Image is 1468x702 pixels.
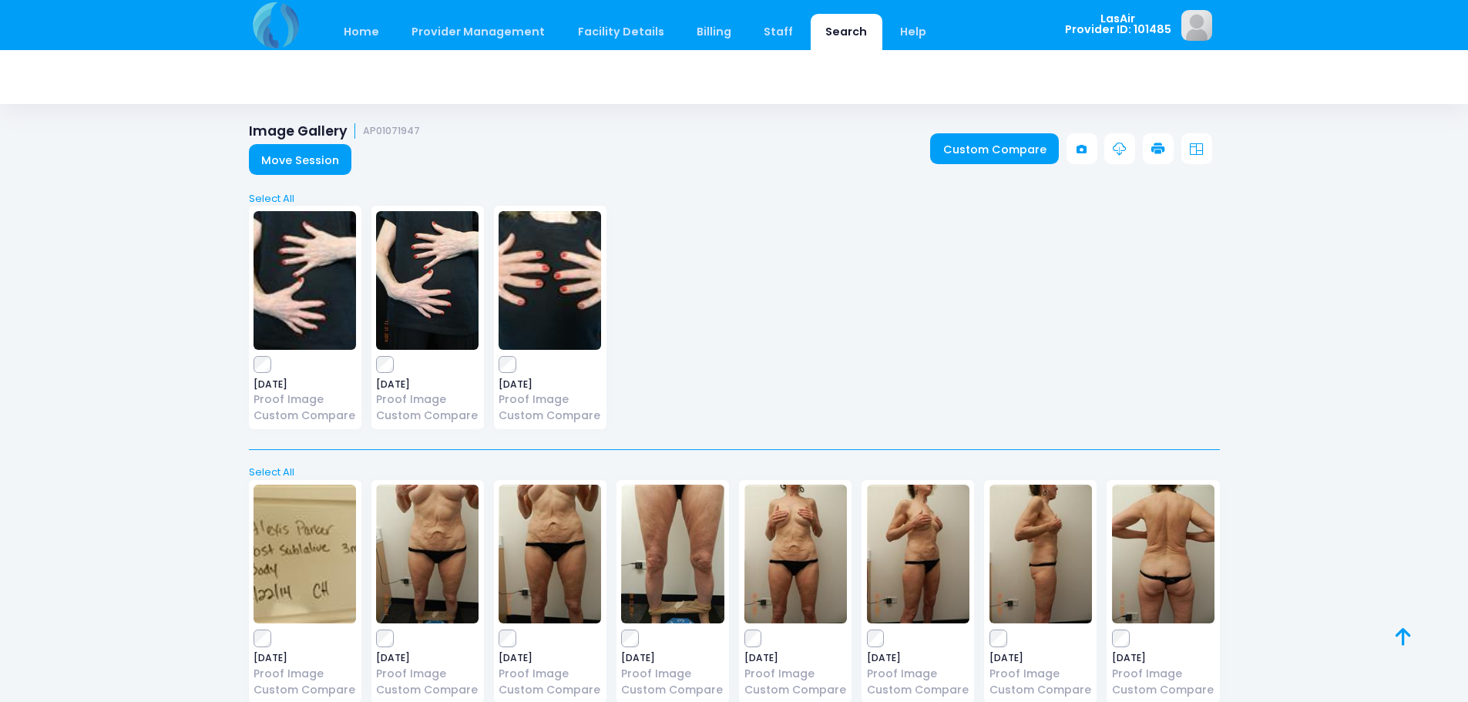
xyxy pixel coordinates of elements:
a: Select All [244,191,1224,207]
img: image [499,211,601,350]
span: LasAir Provider ID: 101485 [1065,13,1171,35]
a: Custom Compare [930,133,1059,164]
img: image [621,485,724,623]
a: Custom Compare [254,682,356,698]
a: Move Session [249,144,352,175]
a: Custom Compare [867,682,969,698]
a: Custom Compare [376,682,479,698]
img: image [376,485,479,623]
a: Custom Compare [254,408,356,424]
a: Proof Image [499,391,601,408]
a: Proof Image [376,666,479,682]
a: Proof Image [1112,666,1214,682]
a: Custom Compare [1112,682,1214,698]
a: Proof Image [499,666,601,682]
img: image [867,485,969,623]
a: Provider Management [397,14,560,50]
span: [DATE] [499,380,601,389]
img: image [744,485,847,623]
span: [DATE] [1112,653,1214,663]
a: Help [885,14,941,50]
span: [DATE] [376,653,479,663]
img: image [989,485,1092,623]
span: [DATE] [744,653,847,663]
img: image [254,211,356,350]
a: Custom Compare [499,408,601,424]
a: Proof Image [989,666,1092,682]
a: Proof Image [621,666,724,682]
span: [DATE] [376,380,479,389]
a: Home [329,14,395,50]
a: Proof Image [376,391,479,408]
a: Proof Image [867,666,969,682]
a: Facility Details [563,14,679,50]
a: Staff [749,14,808,50]
small: AP01071947 [363,126,420,137]
a: Custom Compare [989,682,1092,698]
span: [DATE] [867,653,969,663]
a: Proof Image [254,391,356,408]
img: image [499,485,601,623]
a: Custom Compare [744,682,847,698]
a: Proof Image [254,666,356,682]
a: Custom Compare [499,682,601,698]
a: Custom Compare [621,682,724,698]
img: image [1112,485,1214,623]
a: Proof Image [744,666,847,682]
a: Custom Compare [376,408,479,424]
img: image [254,485,356,623]
a: Billing [681,14,746,50]
span: [DATE] [989,653,1092,663]
img: image [1181,10,1212,41]
a: Select All [244,465,1224,480]
span: [DATE] [254,653,356,663]
span: [DATE] [254,380,356,389]
span: [DATE] [621,653,724,663]
a: Search [811,14,882,50]
img: image [376,211,479,350]
span: [DATE] [499,653,601,663]
h1: Image Gallery [249,123,421,139]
